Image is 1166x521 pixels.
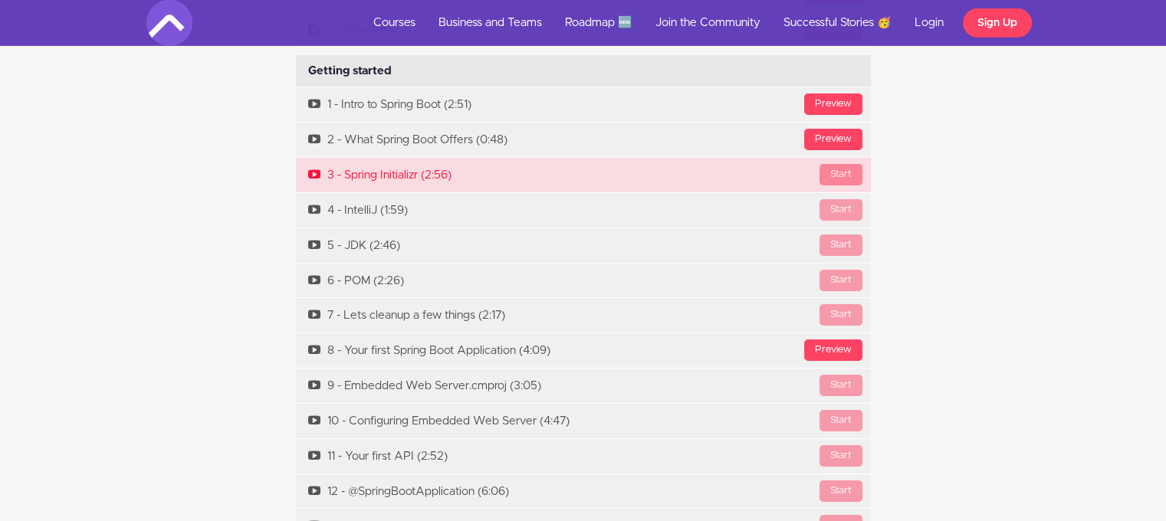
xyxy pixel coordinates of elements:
div: Start [819,234,862,256]
a: Preview8 - Your first Spring Boot Application (4:09) [296,333,871,368]
div: Preview [804,129,862,150]
a: Sign Up [963,8,1032,38]
a: Start5 - JDK (2:46) [296,228,871,263]
a: Start10 - Configuring Embedded Web Server (4:47) [296,404,871,438]
div: Start [819,304,862,326]
div: Start [819,199,862,221]
div: Start [819,164,862,185]
a: Preview2 - What Spring Boot Offers (0:48) [296,123,871,157]
a: Start4 - IntelliJ (1:59) [296,193,871,228]
div: Getting started [296,55,871,87]
a: Start9 - Embedded Web Server.cmproj (3:05) [296,369,871,403]
div: Start [819,480,862,502]
div: Start [819,445,862,467]
a: Start12 - @SpringBootApplication (6:06) [296,474,871,509]
a: Start11 - Your first API (2:52) [296,439,871,473]
a: Start3 - Spring Initializr (2:56) [296,158,871,192]
a: Preview1 - Intro to Spring Boot (2:51) [296,87,871,122]
a: Start7 - Lets cleanup a few things (2:17) [296,298,871,333]
div: Start [819,270,862,291]
div: Start [819,410,862,431]
div: Preview [804,93,862,115]
a: Start6 - POM (2:26) [296,264,871,298]
div: Start [819,375,862,396]
div: Preview [804,339,862,361]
